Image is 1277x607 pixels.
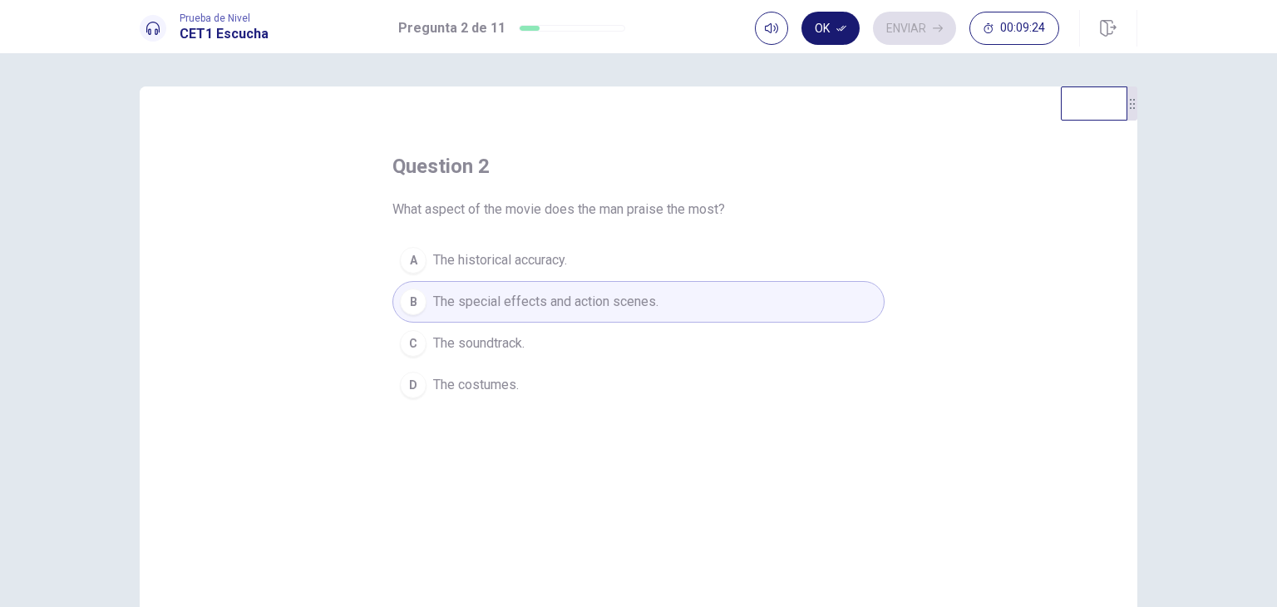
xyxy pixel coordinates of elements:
[392,364,885,406] button: DThe costumes.
[180,12,269,24] span: Prueba de Nivel
[392,239,885,281] button: AThe historical accuracy.
[180,24,269,44] h1: CET1 Escucha
[392,323,885,364] button: CThe soundtrack.
[398,18,505,38] h1: Pregunta 2 de 11
[400,247,426,274] div: A
[400,289,426,315] div: B
[392,153,490,180] h4: question 2
[1000,22,1045,35] span: 00:09:24
[400,372,426,398] div: D
[801,12,860,45] button: Ok
[433,250,567,270] span: The historical accuracy.
[433,375,519,395] span: The costumes.
[400,330,426,357] div: C
[433,333,525,353] span: The soundtrack.
[969,12,1059,45] button: 00:09:24
[392,281,885,323] button: BThe special effects and action scenes.
[433,292,658,312] span: The special effects and action scenes.
[392,200,725,220] span: What aspect of the movie does the man praise the most?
